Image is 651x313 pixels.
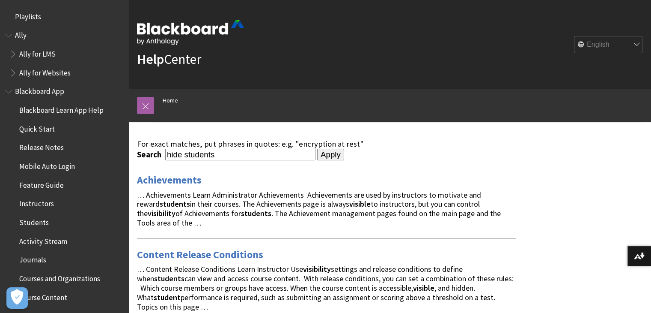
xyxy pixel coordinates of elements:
[5,28,123,80] nav: Book outline for Anthology Ally Help
[19,178,64,190] span: Feature Guide
[6,287,28,309] button: Open Preferences
[137,51,201,68] a: HelpCenter
[137,173,202,187] a: Achievements
[15,9,41,21] span: Playlists
[137,264,514,311] span: … Content Release Conditions Learn Instructor Use settings and release conditions to define when ...
[317,149,344,161] input: Apply
[5,9,123,24] nav: Book outline for Playlists
[137,150,163,160] label: Search
[19,215,49,227] span: Students
[19,159,75,171] span: Mobile Auto Login
[154,292,181,302] strong: student
[19,141,64,152] span: Release Notes
[19,66,71,77] span: Ally for Websites
[15,28,27,40] span: Ally
[154,274,184,283] strong: students
[19,122,55,133] span: Quick Start
[137,139,516,149] div: For exact matches, put phrases in quotes: e.g. "encryption at rest"
[19,271,100,283] span: Courses and Organizations
[413,283,434,293] strong: visible
[160,199,190,209] strong: students
[19,253,46,265] span: Journals
[163,95,178,106] a: Home
[19,234,67,246] span: Activity Stream
[15,84,64,96] span: Blackboard App
[19,47,56,58] span: Ally for LMS
[148,208,175,218] strong: visibility
[241,208,271,218] strong: students
[137,51,164,68] strong: Help
[137,20,244,45] img: Blackboard by Anthology
[574,36,643,54] select: Site Language Selector
[303,264,331,274] strong: visibility
[19,290,67,302] span: Course Content
[137,190,501,228] span: … Achievements Learn Administrator Achievements Achievements are used by instructors to motivate ...
[19,103,104,114] span: Blackboard Learn App Help
[19,197,54,208] span: Instructors
[349,199,371,209] strong: visible
[137,248,263,262] a: Content Release Conditions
